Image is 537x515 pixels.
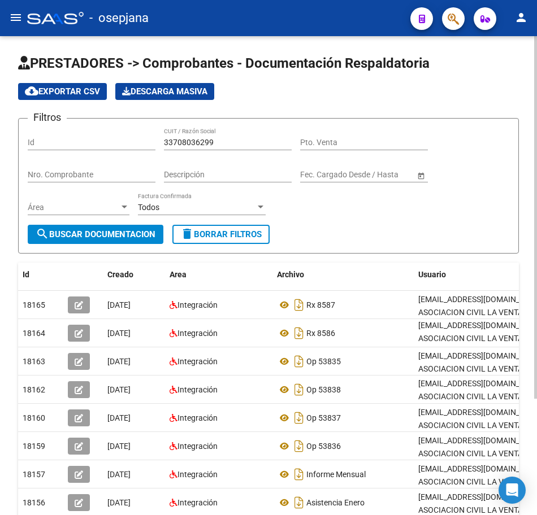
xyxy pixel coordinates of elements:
[272,263,414,287] datatable-header-cell: Archivo
[418,270,446,279] span: Usuario
[180,229,262,239] span: Borrar Filtros
[89,6,149,30] span: - osepjana
[23,329,45,338] span: 18164
[277,270,304,279] span: Archivo
[107,442,131,451] span: [DATE]
[107,300,131,309] span: [DATE]
[300,170,335,180] input: Start date
[23,470,45,479] span: 18157
[28,225,163,244] button: Buscar Documentacion
[23,385,45,394] span: 18162
[292,465,306,483] i: Descargar documento
[306,300,335,309] span: Rx 8587
[292,381,306,399] i: Descargar documento
[9,11,23,24] mat-icon: menu
[292,352,306,370] i: Descargar documento
[177,300,218,309] span: Integración
[107,470,131,479] span: [DATE]
[177,470,218,479] span: Integración
[177,329,218,338] span: Integración
[115,83,214,100] app-download-masive: Descarga masiva de comprobantes (adjuntos)
[306,357,341,366] span: Op 53835
[28,110,67,125] h3: Filtros
[306,470,366,479] span: Informe Mensual
[18,83,107,100] button: Exportar CSV
[107,329,131,338] span: [DATE]
[115,83,214,100] button: Descarga Masiva
[36,227,49,241] mat-icon: search
[306,385,341,394] span: Op 53838
[23,442,45,451] span: 18159
[36,229,155,239] span: Buscar Documentacion
[292,494,306,512] i: Descargar documento
[107,357,131,366] span: [DATE]
[306,442,341,451] span: Op 53836
[18,55,430,71] span: PRESTADORES -> Comprobantes - Documentación Respaldatoria
[23,413,45,422] span: 18160
[172,225,270,244] button: Borrar Filtros
[177,498,218,507] span: Integración
[23,357,45,366] span: 18163
[107,498,131,507] span: [DATE]
[170,270,187,279] span: Area
[18,263,63,287] datatable-header-cell: Id
[499,477,526,504] div: Open Intercom Messenger
[165,263,272,287] datatable-header-cell: Area
[292,296,306,314] i: Descargar documento
[23,300,45,309] span: 18165
[23,270,29,279] span: Id
[177,442,218,451] span: Integración
[177,413,218,422] span: Integración
[177,357,218,366] span: Integración
[180,227,194,241] mat-icon: delete
[28,203,119,212] span: Área
[306,413,341,422] span: Op 53837
[292,324,306,342] i: Descargar documento
[345,170,400,180] input: End date
[107,413,131,422] span: [DATE]
[306,329,335,338] span: Rx 8586
[292,409,306,427] i: Descargar documento
[107,385,131,394] span: [DATE]
[122,86,207,97] span: Descarga Masiva
[306,498,365,507] span: Asistencia Enero
[107,270,133,279] span: Creado
[415,169,427,181] button: Open calendar
[25,86,100,97] span: Exportar CSV
[23,498,45,507] span: 18156
[138,203,159,212] span: Todos
[25,84,38,98] mat-icon: cloud_download
[292,437,306,455] i: Descargar documento
[103,263,165,287] datatable-header-cell: Creado
[514,11,528,24] mat-icon: person
[177,385,218,394] span: Integración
